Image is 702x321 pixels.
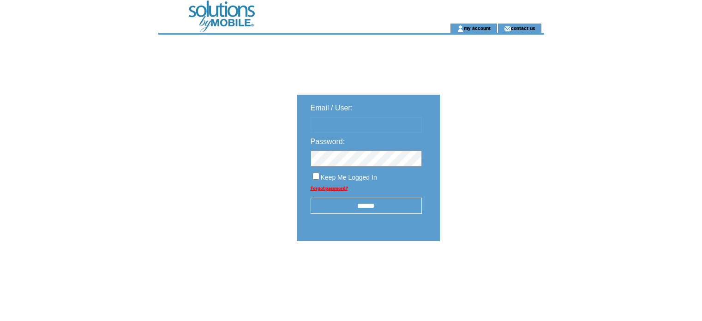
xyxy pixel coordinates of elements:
span: Keep Me Logged In [321,174,377,181]
a: Forgot password? [311,186,348,191]
a: contact us [511,25,535,31]
img: account_icon.gif [457,25,464,32]
img: contact_us_icon.gif [504,25,511,32]
span: Password: [311,138,345,145]
a: my account [464,25,491,31]
img: transparent.png [467,264,513,276]
span: Email / User: [311,104,353,112]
